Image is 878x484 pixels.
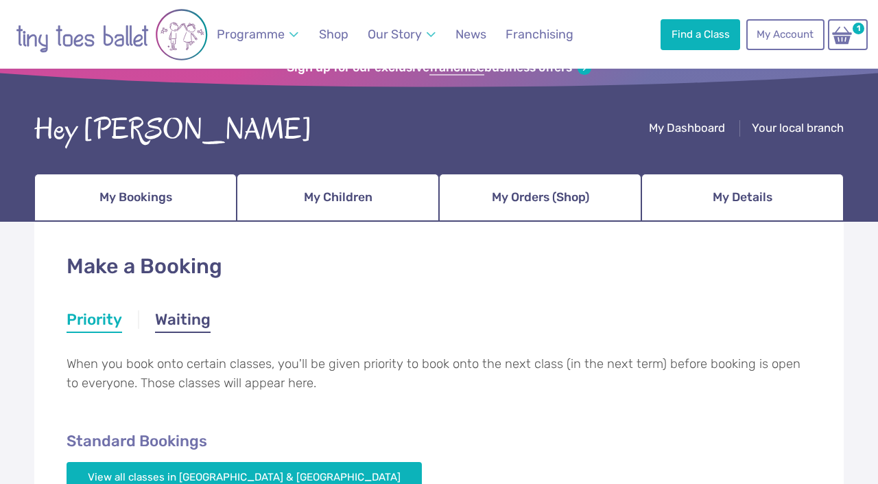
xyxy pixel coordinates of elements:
span: Franchising [506,27,573,41]
div: Hey [PERSON_NAME] [34,108,312,151]
a: My Orders (Shop) [439,174,641,222]
a: Find a Class [661,19,740,49]
a: My Account [746,19,824,49]
a: 1 [828,19,868,50]
span: News [455,27,486,41]
span: Shop [319,27,348,41]
a: Our Story [361,19,442,50]
a: Shop [313,19,355,50]
h1: Make a Booking [67,252,811,281]
img: tiny toes ballet [16,8,208,62]
span: My Dashboard [649,121,725,135]
a: Franchising [499,19,580,50]
span: 1 [851,21,866,36]
a: Your local branch [752,121,844,138]
span: Your local branch [752,121,844,135]
span: Our Story [368,27,422,41]
a: My Details [641,174,844,222]
span: My Details [713,185,772,209]
a: Waiting [155,309,211,334]
span: My Bookings [99,185,172,209]
a: News [449,19,493,50]
span: Programme [217,27,285,41]
h2: Standard Bookings [67,432,811,451]
a: My Children [237,174,439,222]
p: When you book onto certain classes, you'll be given priority to book onto the next class (in the ... [67,355,811,393]
a: My Dashboard [649,121,725,138]
a: My Bookings [34,174,237,222]
span: My Orders (Shop) [492,185,589,209]
a: Programme [211,19,305,50]
span: My Children [304,185,372,209]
